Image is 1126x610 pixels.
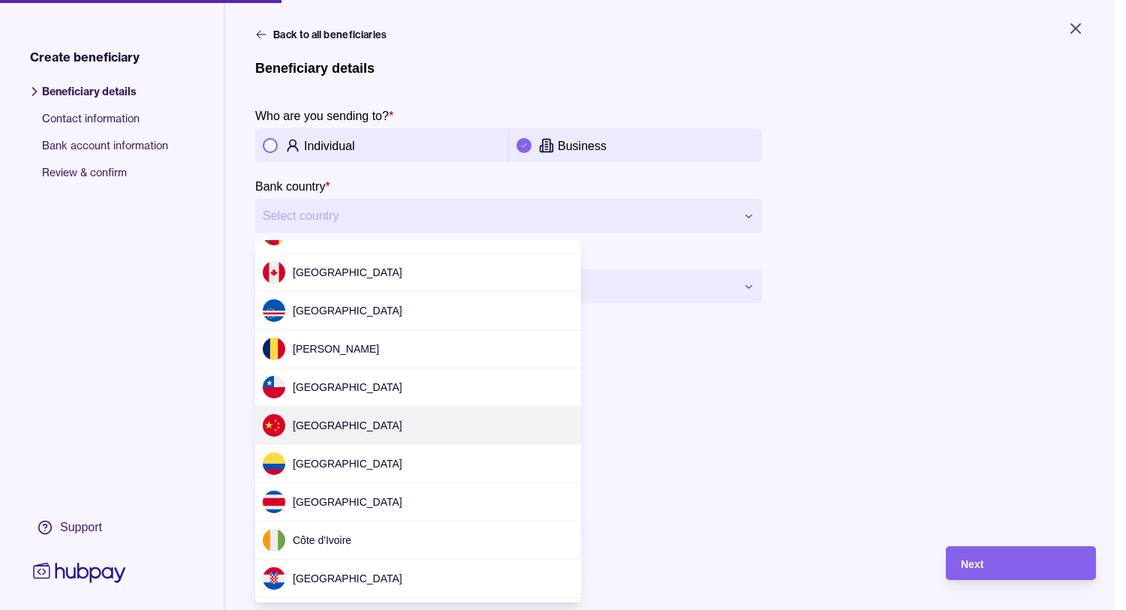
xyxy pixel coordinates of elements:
img: cv [263,299,285,322]
span: [GEOGRAPHIC_DATA] [293,572,402,584]
span: Next [961,558,983,570]
img: co [263,452,285,475]
span: [GEOGRAPHIC_DATA] [293,305,402,317]
img: cl [263,376,285,398]
img: td [263,338,285,360]
img: ca [263,261,285,284]
span: [GEOGRAPHIC_DATA] [293,458,402,470]
span: [GEOGRAPHIC_DATA] [293,266,402,278]
span: [GEOGRAPHIC_DATA] [293,381,402,393]
img: cr [263,491,285,513]
span: [PERSON_NAME] [293,343,379,355]
span: [GEOGRAPHIC_DATA] [293,496,402,508]
img: ci [263,529,285,551]
span: Côte d'Ivoire [293,534,351,546]
img: cn [263,414,285,437]
img: hr [263,567,285,590]
span: [GEOGRAPHIC_DATA] [293,419,402,431]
